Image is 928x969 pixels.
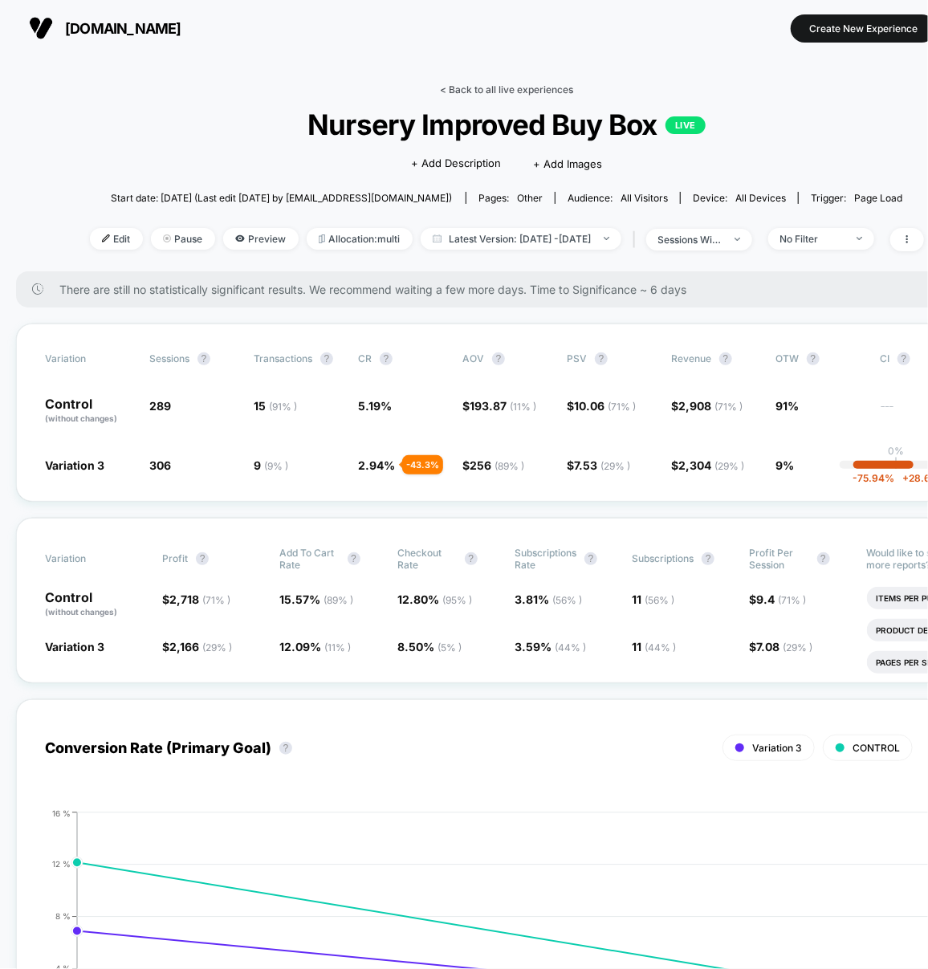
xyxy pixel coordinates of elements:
span: 2,304 [678,458,744,472]
span: + Add Description [411,156,501,172]
span: Variation [45,352,133,365]
span: 256 [470,458,524,472]
span: + Add Images [533,157,602,170]
button: ? [719,352,732,365]
span: Variation 3 [45,458,104,472]
span: $ [567,458,630,472]
span: Preview [223,228,299,250]
span: 9.4 [757,592,807,606]
img: end [857,237,862,240]
button: ? [492,352,505,365]
img: rebalance [319,234,325,243]
button: ? [702,552,714,565]
span: (without changes) [45,607,117,617]
button: ? [348,552,360,565]
span: OTW [775,352,864,365]
span: ( 71 % ) [608,401,636,413]
span: Profit [162,552,188,564]
img: end [604,237,609,240]
span: Variation 3 [752,742,802,754]
span: Variation [45,547,133,571]
span: ( 11 % ) [510,401,536,413]
span: 2,166 [169,640,232,653]
span: $ [162,640,232,653]
span: 3.59 % [515,640,586,653]
button: [DOMAIN_NAME] [24,15,186,41]
img: edit [102,234,110,242]
span: -75.94 % [853,472,895,484]
span: Profit Per Session [750,547,809,571]
span: $ [567,399,636,413]
span: Subscriptions [632,552,694,564]
tspan: 12 % [52,859,71,869]
p: Control [45,591,146,618]
span: 11 [632,592,674,606]
span: $ [750,592,807,606]
span: AOV [462,352,484,364]
span: ( 5 % ) [438,641,462,653]
span: ( 56 % ) [552,594,582,606]
p: Control [45,397,133,425]
span: 11 [632,640,676,653]
div: Trigger: [811,192,902,204]
span: 15 [254,399,297,413]
span: 7.08 [757,640,813,653]
button: ? [380,352,393,365]
span: all devices [735,192,786,204]
img: end [735,238,740,241]
p: 0% [888,445,904,457]
span: 3.81 % [515,592,582,606]
p: | [894,457,897,469]
span: $ [462,458,524,472]
span: ( 89 % ) [324,594,354,606]
span: [DOMAIN_NAME] [65,20,181,37]
span: | [629,228,646,251]
span: All Visitors [621,192,668,204]
span: Nursery Improved Buy Box [131,108,881,141]
span: ( 71 % ) [202,594,230,606]
span: (without changes) [45,413,117,423]
span: ( 71 % ) [779,594,807,606]
span: Checkout Rate [397,547,457,571]
span: Sessions [149,352,189,364]
span: Revenue [671,352,711,364]
button: ? [817,552,830,565]
button: ? [197,352,210,365]
span: 9 [254,458,288,472]
span: 15.57 % [280,592,354,606]
img: calendar [433,234,442,242]
span: 2,718 [169,592,230,606]
span: + [903,472,910,484]
span: 193.87 [470,399,536,413]
span: ( 11 % ) [325,641,352,653]
p: LIVE [665,116,706,134]
span: Allocation: multi [307,228,413,250]
button: ? [584,552,597,565]
span: CONTROL [853,742,900,754]
span: 306 [149,458,171,472]
span: 289 [149,399,171,413]
span: 91% [775,399,799,413]
div: sessions with impression [658,234,722,246]
span: $ [671,399,743,413]
span: Device: [680,192,798,204]
span: 12.09 % [280,640,352,653]
span: CR [358,352,372,364]
button: ? [465,552,478,565]
span: $ [162,592,230,606]
span: Subscriptions Rate [515,547,576,571]
div: Pages: [478,192,543,204]
span: ( 29 % ) [202,641,232,653]
span: 9% [775,458,794,472]
span: $ [462,399,536,413]
span: Edit [90,228,143,250]
span: Variation 3 [45,640,104,653]
div: - 43.3 % [402,455,443,474]
button: ? [279,742,292,755]
img: end [163,234,171,242]
span: 2,908 [678,399,743,413]
span: 2.94 % [358,458,395,472]
span: 8.50 % [397,640,462,653]
span: 5.19 % [358,399,392,413]
span: 10.06 [574,399,636,413]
